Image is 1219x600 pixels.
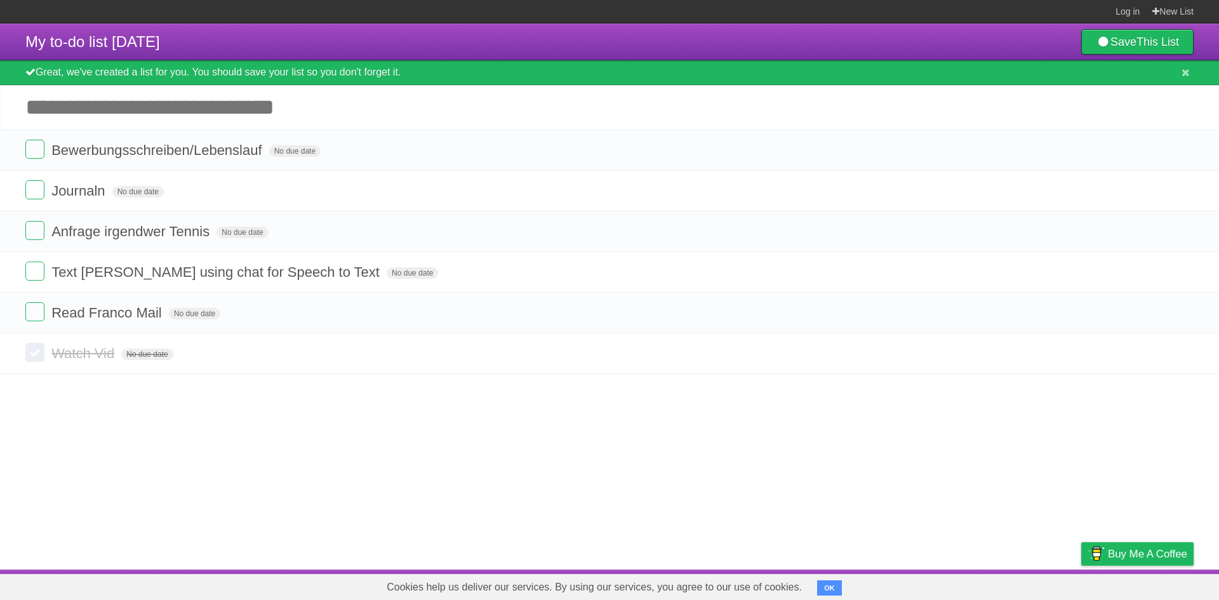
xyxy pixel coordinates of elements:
b: This List [1136,36,1179,48]
span: Watch Vid [51,345,117,361]
a: About [912,573,939,597]
span: Journaln [51,183,108,199]
label: Done [25,221,44,240]
label: Done [25,180,44,199]
span: No due date [387,267,438,279]
a: SaveThis List [1081,29,1194,55]
span: No due date [269,145,321,157]
span: No due date [112,186,164,197]
label: Done [25,343,44,362]
a: Terms [1022,573,1049,597]
span: My to-do list [DATE] [25,33,160,50]
span: Cookies help us deliver our services. By using our services, you agree to our use of cookies. [374,575,815,600]
button: OK [817,580,842,596]
span: No due date [169,308,220,319]
a: Privacy [1065,573,1098,597]
span: Anfrage irgendwer Tennis [51,223,213,239]
span: No due date [121,349,173,360]
span: Text [PERSON_NAME] using chat for Speech to Text [51,264,383,280]
a: Buy me a coffee [1081,542,1194,566]
span: No due date [216,227,268,238]
label: Done [25,140,44,159]
label: Done [25,302,44,321]
a: Suggest a feature [1114,573,1194,597]
span: Bewerbungsschreiben/Lebenslauf [51,142,265,158]
span: Buy me a coffee [1108,543,1187,565]
a: Developers [954,573,1006,597]
span: Read Franco Mail [51,305,165,321]
label: Done [25,262,44,281]
img: Buy me a coffee [1088,543,1105,564]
